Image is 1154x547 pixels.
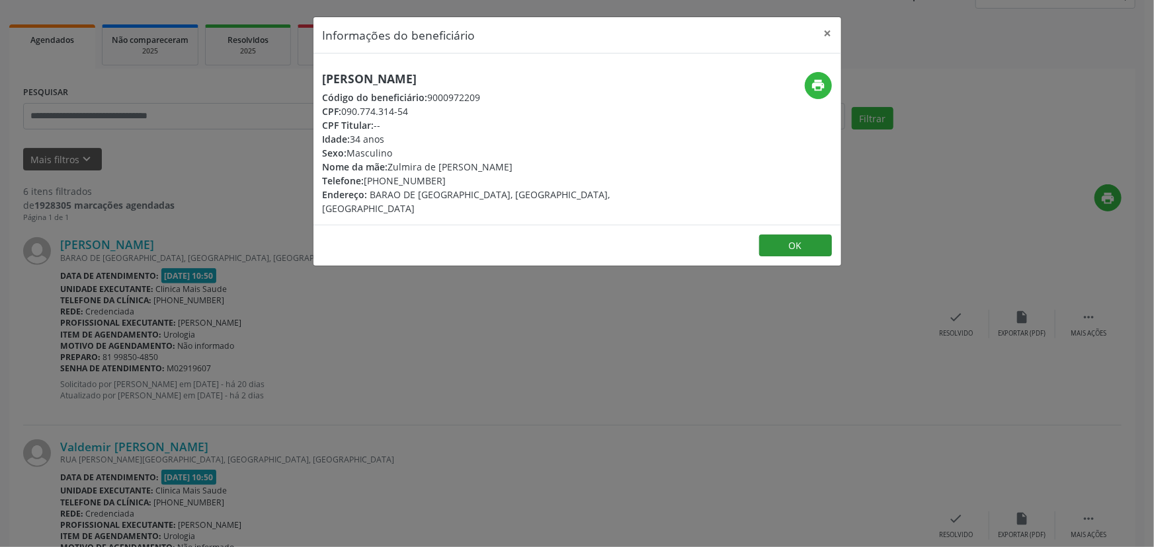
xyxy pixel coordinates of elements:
span: Sexo: [323,147,347,159]
div: 34 anos [323,132,656,146]
span: Endereço: [323,188,368,201]
h5: [PERSON_NAME] [323,72,656,86]
span: Telefone: [323,174,364,187]
div: -- [323,118,656,132]
i: print [811,78,825,92]
span: CPF: [323,105,342,118]
button: OK [759,235,832,257]
div: 090.774.314-54 [323,104,656,118]
div: Masculino [323,146,656,160]
span: BARAO DE [GEOGRAPHIC_DATA], [GEOGRAPHIC_DATA], [GEOGRAPHIC_DATA] [323,188,610,215]
span: Nome da mãe: [323,161,388,173]
span: Código do beneficiário: [323,91,428,104]
div: Zulmira de [PERSON_NAME] [323,160,656,174]
span: Idade: [323,133,350,145]
div: 9000972209 [323,91,656,104]
h5: Informações do beneficiário [323,26,475,44]
button: Close [815,17,841,50]
div: [PHONE_NUMBER] [323,174,656,188]
span: CPF Titular: [323,119,374,131]
button: print [805,72,832,99]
